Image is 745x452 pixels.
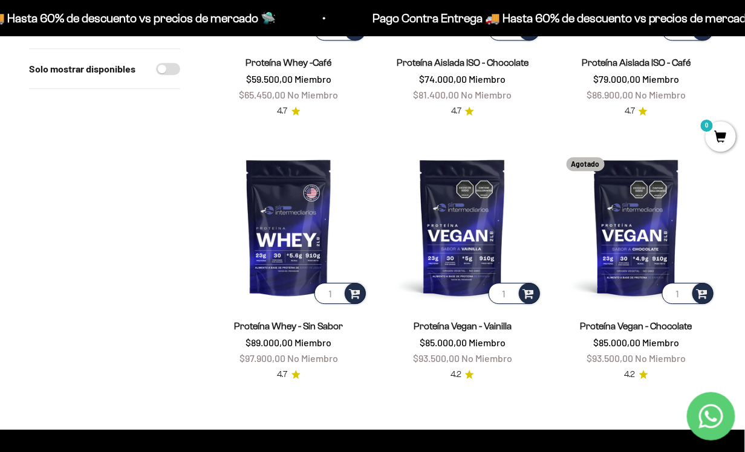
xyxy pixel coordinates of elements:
span: $59.500,00 [246,73,293,85]
span: No Miembro [461,89,512,100]
a: Proteína Vegan - Chocolate [581,321,692,331]
span: $97.900,00 [239,352,285,364]
mark: 0 [700,118,714,133]
a: 4.24.2 de 5.0 estrellas [451,368,474,381]
a: Proteína Aislada ISO - Café [582,57,691,68]
span: $74.000,00 [419,73,467,85]
span: No Miembro [635,89,686,100]
span: Miembro [295,337,332,348]
a: 4.74.7 de 5.0 estrellas [278,105,301,118]
span: Miembro [642,337,679,348]
span: 4.7 [625,105,635,118]
span: 4.2 [625,368,636,381]
span: 4.7 [451,105,461,118]
span: $86.900,00 [587,89,633,100]
span: Miembro [642,73,679,85]
span: No Miembro [287,352,338,364]
span: 4.7 [278,105,288,118]
a: 0 [706,131,736,144]
a: 4.74.7 de 5.0 estrellas [451,105,474,118]
span: $85.000,00 [420,337,467,348]
span: $93.500,00 [587,352,633,364]
span: $81.400,00 [413,89,459,100]
a: 4.74.7 de 5.0 estrellas [278,368,301,381]
span: 4.2 [451,368,461,381]
span: $79.000,00 [593,73,640,85]
span: 4.7 [278,368,288,381]
span: Miembro [469,73,506,85]
a: Proteína Aislada ISO - Chocolate [397,57,529,68]
a: Proteína Vegan - Vainilla [414,321,512,331]
span: $89.000,00 [246,337,293,348]
a: 4.24.2 de 5.0 estrellas [625,368,648,381]
a: Proteína Whey -Café [246,57,332,68]
span: $93.500,00 [413,352,460,364]
label: Solo mostrar disponibles [29,61,135,77]
a: 4.74.7 de 5.0 estrellas [625,105,648,118]
span: Miembro [469,337,506,348]
span: No Miembro [288,89,339,100]
a: Proteína Whey - Sin Sabor [235,321,343,331]
span: $65.450,00 [239,89,286,100]
span: $85.000,00 [593,337,640,348]
span: Miembro [294,73,331,85]
span: No Miembro [635,352,686,364]
span: No Miembro [461,352,512,364]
